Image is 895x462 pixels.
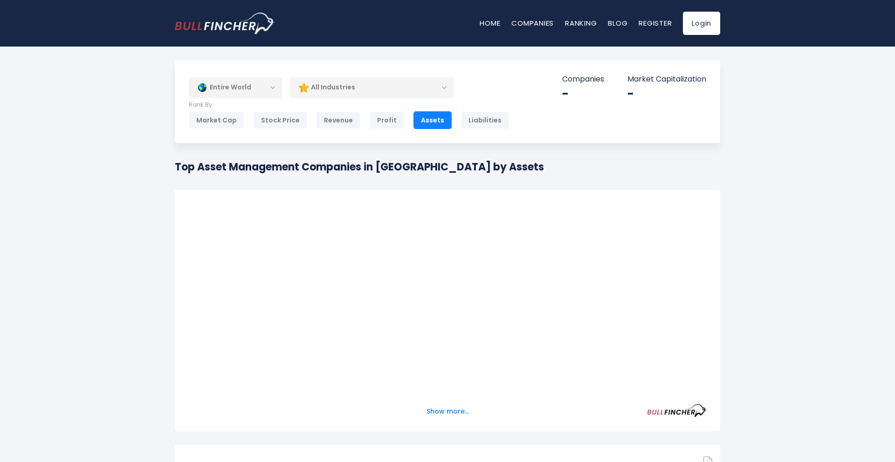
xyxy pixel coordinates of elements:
[370,111,404,129] div: Profit
[565,18,597,28] a: Ranking
[175,159,544,175] h1: Top Asset Management Companies in [GEOGRAPHIC_DATA] by Assets
[480,18,500,28] a: Home
[189,111,244,129] div: Market Cap
[421,404,475,419] button: Show more...
[175,13,275,34] a: Go to homepage
[562,75,604,84] p: Companies
[511,18,554,28] a: Companies
[290,77,454,98] div: All Industries
[608,18,627,28] a: Blog
[189,101,509,109] p: Rank By
[683,12,720,35] a: Login
[627,75,706,84] p: Market Capitalization
[317,111,360,129] div: Revenue
[562,87,604,101] div: -
[413,111,452,129] div: Assets
[254,111,307,129] div: Stock Price
[189,77,282,98] div: Entire World
[627,87,706,101] div: -
[175,13,275,34] img: bullfincher logo
[639,18,672,28] a: Register
[461,111,509,129] div: Liabilities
